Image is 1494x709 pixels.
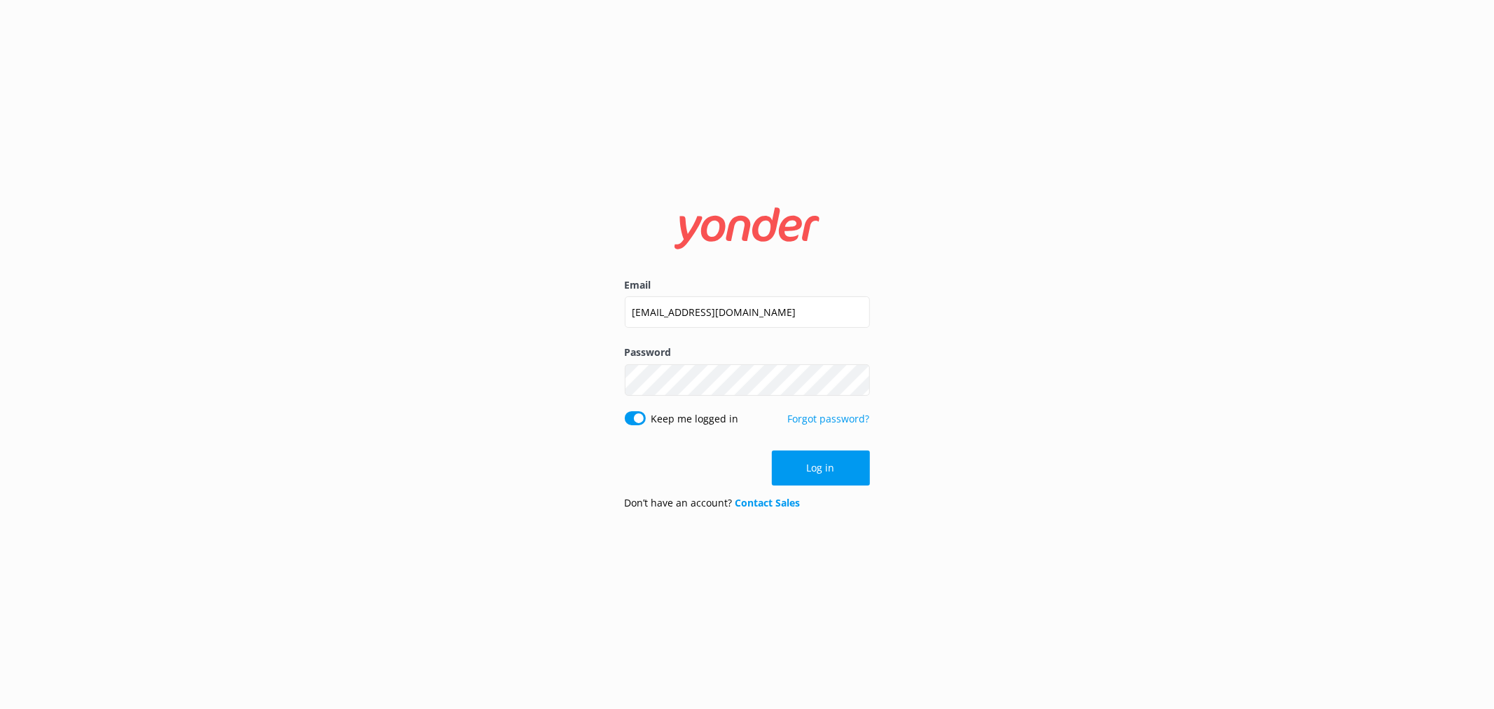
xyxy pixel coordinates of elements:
[788,412,870,425] a: Forgot password?
[625,495,801,511] p: Don’t have an account?
[772,450,870,486] button: Log in
[625,277,870,293] label: Email
[651,411,739,427] label: Keep me logged in
[625,296,870,328] input: user@emailaddress.com
[842,366,870,394] button: Show password
[735,496,801,509] a: Contact Sales
[625,345,870,360] label: Password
